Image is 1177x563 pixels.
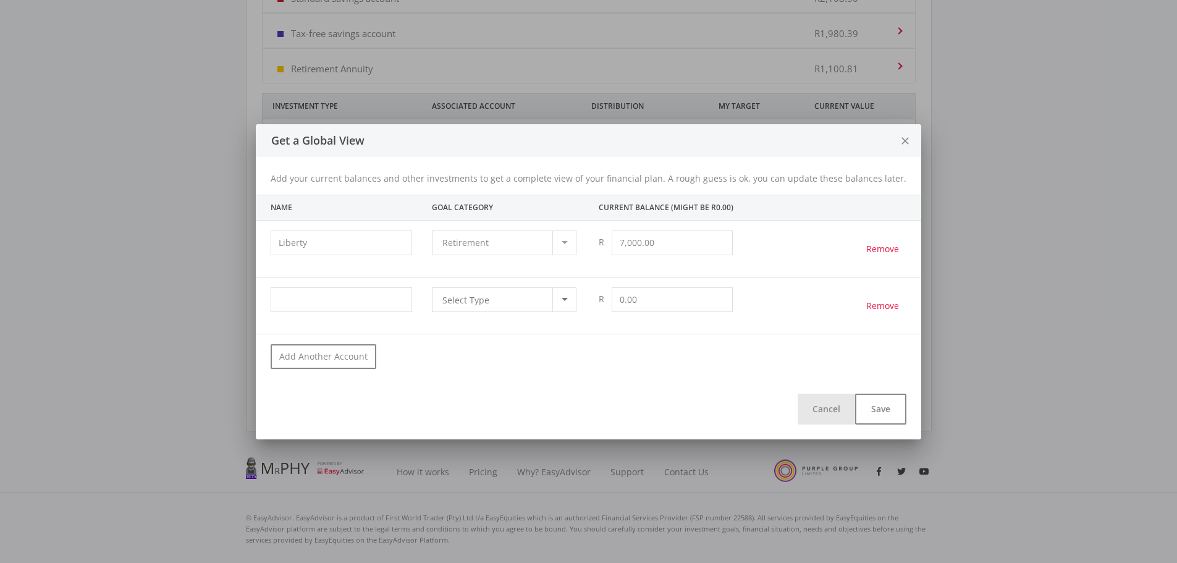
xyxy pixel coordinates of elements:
[442,288,489,311] span: Select Type
[589,195,755,220] div: CURRENT BALANCE (MIGHT BE R0.00)
[422,195,588,220] div: GOAL CATEGORY
[271,344,376,369] button: Add Another Account
[859,294,906,317] button: Remove
[599,231,612,253] div: R
[271,172,906,185] p: Add your current balances and other investments to get a complete view of your financial plan. A ...
[859,237,906,260] button: Remove
[599,287,612,310] div: R
[855,394,906,425] button: Save
[442,237,489,248] span: Retirement
[888,124,921,157] button: close
[612,287,733,312] input: 0.00
[899,125,911,158] i: close
[256,132,888,149] div: Get a Global View
[612,231,733,255] input: 0.00
[256,195,422,220] div: NAME
[798,394,855,425] button: Cancel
